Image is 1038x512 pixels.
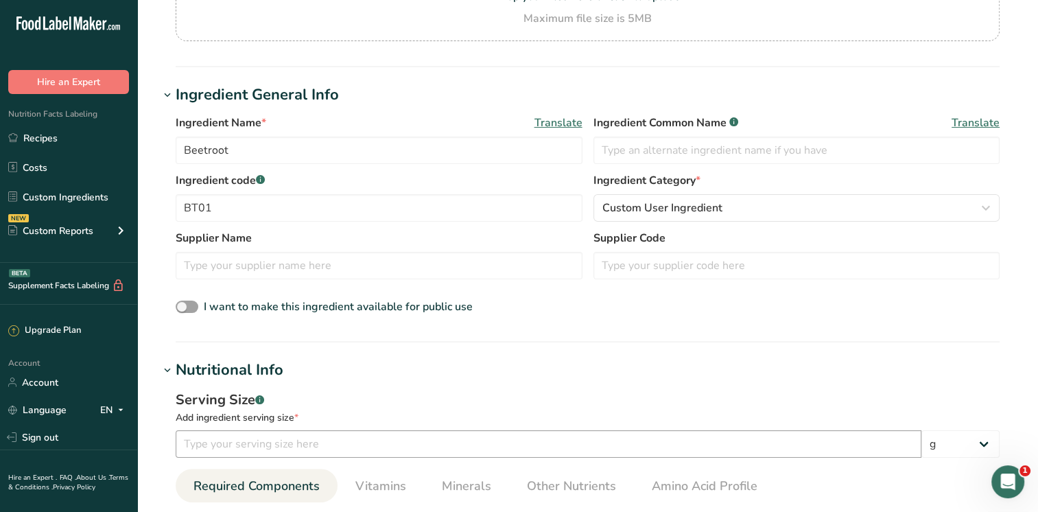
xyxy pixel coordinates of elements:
[176,252,582,279] input: Type your supplier name here
[176,390,1000,410] div: Serving Size
[602,200,722,216] span: Custom User Ingredient
[193,477,320,496] span: Required Components
[176,430,921,458] input: Type your serving size here
[593,115,738,131] span: Ingredient Common Name
[442,477,491,496] span: Minerals
[593,172,1000,189] label: Ingredient Category
[8,224,93,238] div: Custom Reports
[176,172,582,189] label: Ingredient code
[176,137,582,164] input: Type your ingredient name here
[176,194,582,222] input: Type your ingredient code here
[652,477,757,496] span: Amino Acid Profile
[593,137,1000,164] input: Type an alternate ingredient name if you have
[534,115,582,131] span: Translate
[179,10,996,27] div: Maximum file size is 5MB
[991,465,1024,498] iframe: Intercom live chat
[9,269,30,277] div: BETA
[593,194,1000,222] button: Custom User Ingredient
[8,473,128,492] a: Terms & Conditions .
[60,473,76,482] a: FAQ .
[176,410,1000,425] div: Add ingredient serving size
[176,359,283,382] div: Nutritional Info
[8,70,129,94] button: Hire an Expert
[204,299,473,314] span: I want to make this ingredient available for public use
[593,230,1000,246] label: Supplier Code
[952,115,1000,131] span: Translate
[100,402,129,418] div: EN
[76,473,109,482] a: About Us .
[593,252,1000,279] input: Type your supplier code here
[8,398,67,422] a: Language
[355,477,406,496] span: Vitamins
[176,115,266,131] span: Ingredient Name
[176,84,339,106] div: Ingredient General Info
[8,324,81,338] div: Upgrade Plan
[176,230,582,246] label: Supplier Name
[8,473,57,482] a: Hire an Expert .
[53,482,95,492] a: Privacy Policy
[527,477,616,496] span: Other Nutrients
[1019,465,1030,476] span: 1
[8,214,29,222] div: NEW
